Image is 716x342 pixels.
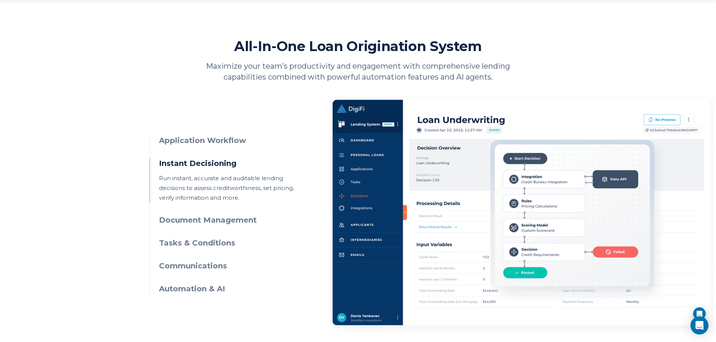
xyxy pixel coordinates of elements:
h3: Document Management [159,215,295,226]
h3: Tasks & Conditions [159,238,295,249]
h3: Communications [159,261,295,271]
div: Open Intercom Messenger [690,316,708,334]
img: Instant Decisioning [329,96,714,333]
p: Maximize your team’s productivity and engagement with comprehensive lending capabilities combined... [195,61,522,83]
h3: Application Workflow [159,135,295,146]
h3: Instant Decisioning [159,158,295,169]
h2: All-In-One Loan Origination System [234,38,482,55]
h3: Automation & AI [159,283,295,294]
p: Run instant, accurate and auditable lending decisions to assess creditworthiness, set pricing, ve... [159,173,295,203]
